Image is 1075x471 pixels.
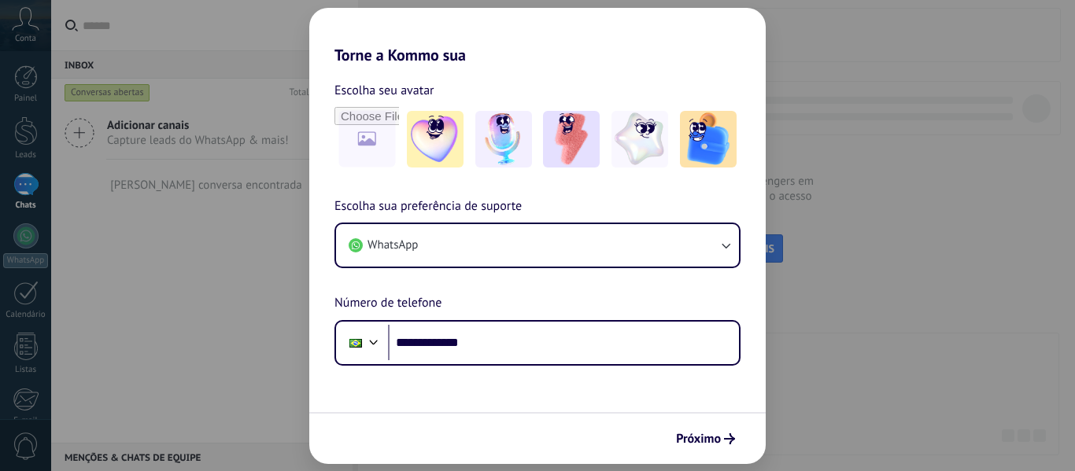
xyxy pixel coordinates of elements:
button: Próximo [669,425,742,452]
span: WhatsApp [368,237,418,253]
span: Próximo [676,433,721,444]
img: -4.jpeg [611,111,668,167]
img: -2.jpeg [475,111,532,167]
img: -1.jpeg [407,111,464,167]
span: Número de telefone [334,293,441,314]
img: -3.jpeg [543,111,600,167]
div: Brazil: + 55 [341,326,371,359]
span: Escolha sua preferência de suporte [334,197,522,217]
span: Escolha seu avatar [334,80,434,101]
button: WhatsApp [336,224,739,267]
h2: Torne a Kommo sua [309,8,766,64]
img: -5.jpeg [680,111,737,167]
